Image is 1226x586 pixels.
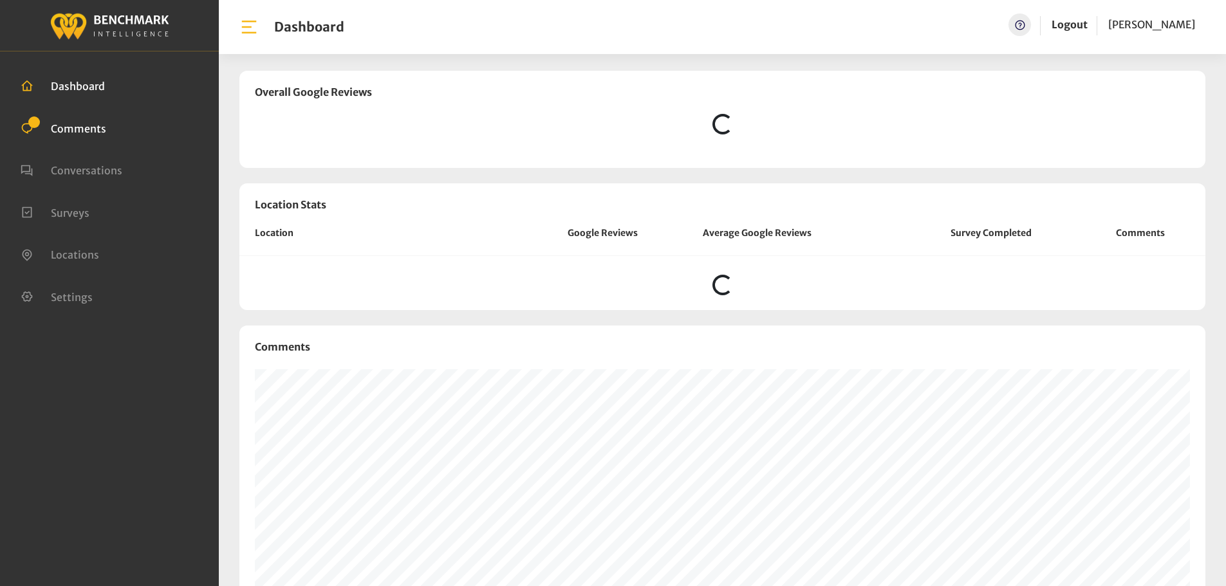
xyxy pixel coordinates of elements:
th: Survey Completed [907,226,1076,256]
a: Settings [21,289,93,302]
th: Location [239,226,518,256]
span: Locations [51,248,99,261]
a: Logout [1052,14,1088,36]
span: [PERSON_NAME] [1108,18,1195,31]
span: Dashboard [51,80,105,93]
span: Settings [51,290,93,303]
a: Conversations [21,163,122,176]
span: Conversations [51,164,122,177]
a: Locations [21,247,99,260]
a: Surveys [21,205,89,218]
img: benchmark [50,10,169,41]
a: [PERSON_NAME] [1108,14,1195,36]
h1: Dashboard [274,19,344,35]
h3: Overall Google Reviews [255,86,1190,98]
a: Logout [1052,18,1088,31]
a: Comments [21,121,106,134]
span: Surveys [51,206,89,219]
h3: Comments [255,341,1190,353]
span: Comments [51,122,106,134]
h3: Location Stats [239,183,1205,226]
th: Comments [1076,226,1205,256]
th: Average Google Reviews [687,226,906,256]
a: Dashboard [21,78,105,91]
th: Google Reviews [518,226,687,256]
img: bar [239,17,259,37]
